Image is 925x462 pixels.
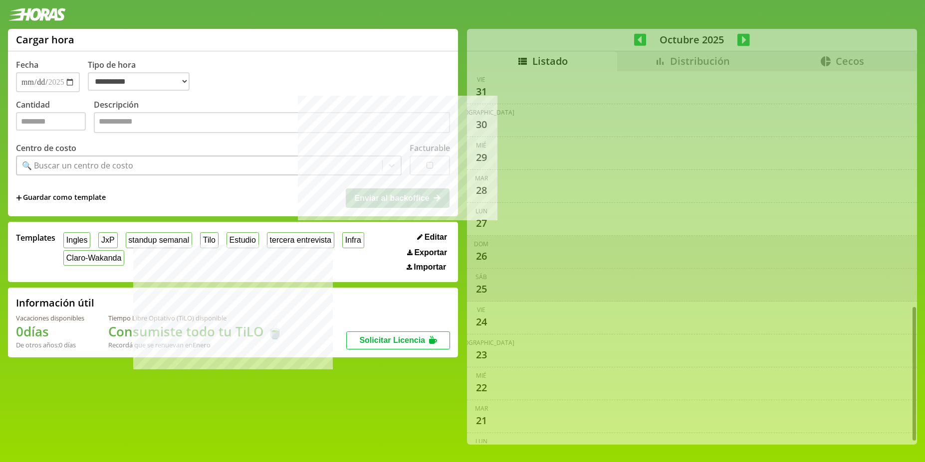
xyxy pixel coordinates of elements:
[414,232,450,242] button: Editar
[16,192,22,203] span: +
[16,232,55,243] span: Templates
[16,99,94,136] label: Cantidad
[16,340,84,349] div: De otros años: 0 días
[63,232,90,248] button: Ingles
[126,232,192,248] button: standup semanal
[404,248,450,258] button: Exportar
[16,322,84,340] h1: 0 días
[108,322,283,340] h1: Consumiste todo tu TiLO 🍵
[200,232,219,248] button: Tilo
[88,59,198,92] label: Tipo de hora
[16,296,94,309] h2: Información útil
[98,232,117,248] button: JxP
[22,160,133,171] div: 🔍 Buscar un centro de costo
[267,232,334,248] button: tercera entrevista
[359,336,425,344] span: Solicitar Licencia
[346,331,450,349] button: Solicitar Licencia
[8,8,66,21] img: logotipo
[108,313,283,322] div: Tiempo Libre Optativo (TiLO) disponible
[16,33,74,46] h1: Cargar hora
[63,250,124,266] button: Claro-Wakanda
[193,340,211,349] b: Enero
[342,232,364,248] button: Infra
[16,59,38,70] label: Fecha
[425,233,447,242] span: Editar
[108,340,283,349] div: Recordá que se renuevan en
[94,99,450,136] label: Descripción
[16,313,84,322] div: Vacaciones disponibles
[94,112,450,133] textarea: Descripción
[16,192,106,203] span: +Guardar como template
[410,143,450,154] label: Facturable
[16,112,86,131] input: Cantidad
[414,263,446,272] span: Importar
[16,143,76,154] label: Centro de costo
[414,248,447,257] span: Exportar
[88,72,190,91] select: Tipo de hora
[227,232,259,248] button: Estudio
